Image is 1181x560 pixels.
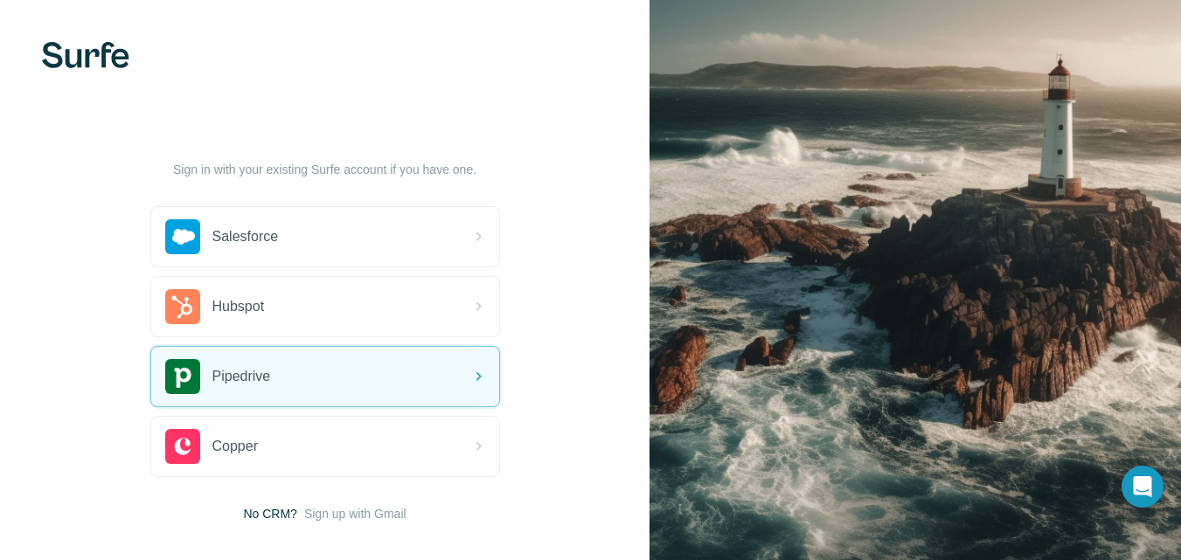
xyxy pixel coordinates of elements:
[42,42,129,68] img: Surfe's logo
[165,429,200,464] img: copper's logo
[304,505,406,522] button: Sign up with Gmail
[212,296,265,317] span: Hubspot
[150,126,500,154] h1: Let’s get started!
[165,359,200,394] img: pipedrive's logo
[212,436,258,457] span: Copper
[165,289,200,324] img: hubspot's logo
[1122,466,1164,508] div: Open Intercom Messenger
[165,219,200,254] img: salesforce's logo
[212,226,279,247] span: Salesforce
[212,366,271,387] span: Pipedrive
[173,161,476,178] p: Sign in with your existing Surfe account if you have one.
[243,505,296,522] span: No CRM?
